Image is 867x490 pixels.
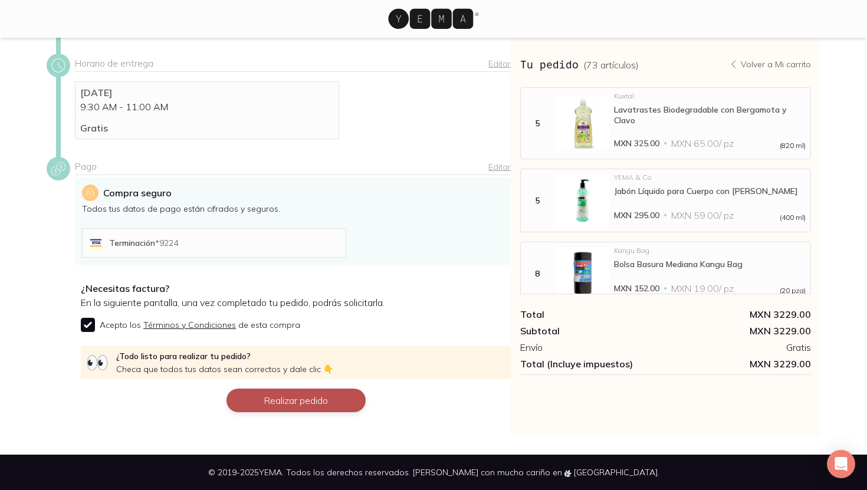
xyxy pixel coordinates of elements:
span: 👀 [86,351,109,373]
h3: Tu pedido [520,57,639,72]
span: [PERSON_NAME] con mucho cariño en [GEOGRAPHIC_DATA]. [413,467,659,478]
div: Subtotal [520,325,665,337]
span: Checa que todos tus datos sean correctos y dale clic 👇 [116,364,333,374]
span: ( 73 artículos ) [583,59,639,71]
p: En la siguiente pantalla, una vez completado tu pedido, podrás solicitarla. [81,297,511,308]
a: Volver a Mi carrito [729,59,811,70]
img: Jabón Líquido para Cuerpo con Pepino [556,174,609,227]
p: Volver a Mi carrito [741,59,811,70]
a: Editar [488,162,511,172]
div: YEMA & Co [614,174,806,181]
span: MXN 152.00 [614,282,659,294]
span: MXN 3229.00 [666,358,811,370]
img: Lavatrastes Biodegradable con Bergamota y Clavo [556,97,609,150]
img: Bolsa Basura Mediana Kangu Bag [556,247,609,300]
span: * 9224 [155,238,178,248]
span: MXN 65.00 / pz [671,137,734,149]
span: (20 pza) [780,287,806,294]
input: Acepto los Términos y Condiciones de esta compra [81,318,95,332]
div: Total (Incluye impuestos) [520,358,665,370]
span: MXN 59.00 / pz [671,209,734,221]
div: Jabón Líquido para Cuerpo con [PERSON_NAME] [614,186,806,196]
span: (820 ml) [780,142,806,149]
p: [DATE] [80,87,334,98]
p: Gratis [80,122,334,134]
a: Editar [488,58,511,69]
div: 5 [523,118,551,129]
div: MXN 3229.00 [666,308,811,320]
span: MXN 325.00 [614,137,659,149]
p: ¿Todo listo para realizar tu pedido? [116,351,333,374]
div: 5 [523,195,551,206]
div: Gratis [666,341,811,353]
div: Lavatrastes Biodegradable con Bergamota y Clavo [614,104,806,126]
p: 9:30 AM - 11:00 AM [80,101,334,113]
span: Acepto los de esta compra [100,320,300,330]
a: Términos y Condiciones [143,320,236,330]
div: Kangu Bag [614,247,806,254]
button: Realizar pedido [226,389,366,412]
div: Total [520,308,665,320]
p: Compra seguro [103,186,172,200]
div: Kuxtal [614,93,806,100]
div: Horario de entrega [75,57,511,72]
p: Terminación [109,238,178,248]
div: Envío [520,341,665,353]
span: MXN 295.00 [614,209,659,221]
div: Bolsa Basura Mediana Kangu Bag [614,259,806,269]
div: Pago [75,160,511,175]
div: Open Intercom Messenger [827,450,855,478]
div: 8 [523,268,551,279]
span: (400 ml) [780,214,806,221]
div: MXN 3229.00 [666,325,811,337]
p: ¿Necesitas factura? [81,282,511,294]
span: MXN 19.00 / pz [671,282,734,294]
p: Todos tus datos de pago están cifrados y seguros. [82,203,504,214]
